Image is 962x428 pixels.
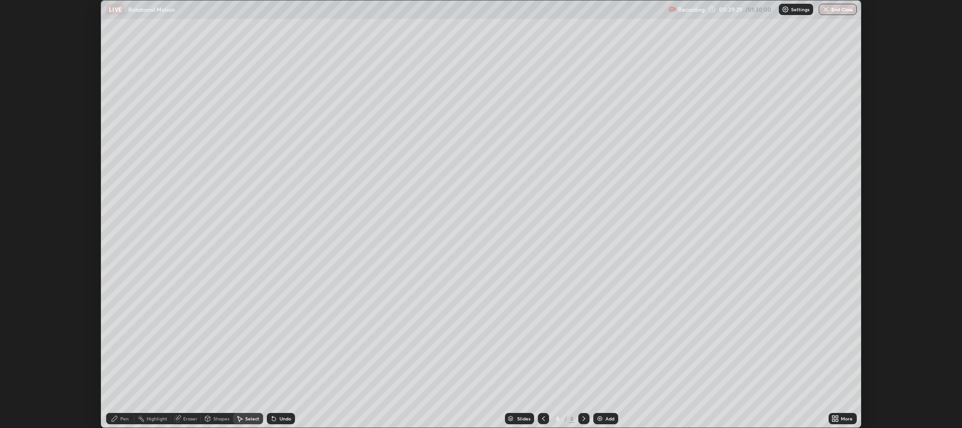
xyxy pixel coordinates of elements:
div: 8 [569,414,574,423]
img: end-class-cross [822,6,830,13]
p: Recording [678,6,705,13]
div: 8 [553,416,562,421]
p: LIVE [109,6,122,13]
div: More [841,416,853,421]
div: Pen [120,416,129,421]
div: Undo [279,416,291,421]
p: Rotational Motion [128,6,175,13]
img: add-slide-button [596,415,604,422]
button: End Class [819,4,857,15]
div: Shapes [213,416,229,421]
img: class-settings-icons [782,6,789,13]
div: Highlight [147,416,167,421]
div: / [564,416,567,421]
img: recording.375f2c34.svg [669,6,676,13]
div: Add [605,416,614,421]
p: Settings [791,7,809,12]
div: Select [245,416,259,421]
div: Slides [517,416,530,421]
div: Eraser [183,416,197,421]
